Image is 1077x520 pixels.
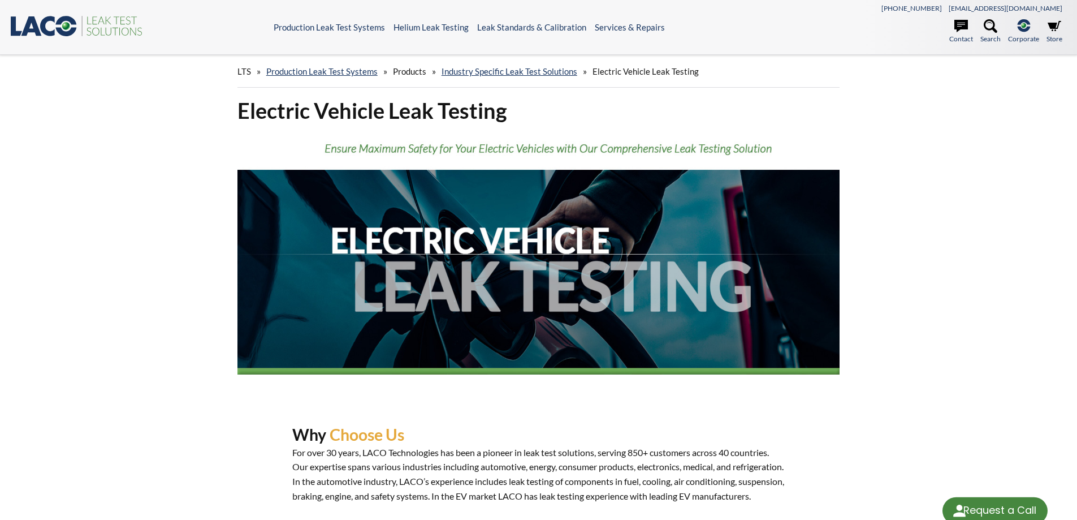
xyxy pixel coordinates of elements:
a: [PHONE_NUMBER] [881,4,942,12]
span: Products [393,66,426,76]
h2: Choose Us [330,425,404,444]
a: Contact [949,19,973,44]
a: Industry Specific Leak Test Solutions [442,66,577,76]
a: Production Leak Test Systems [274,22,385,32]
a: [EMAIL_ADDRESS][DOMAIN_NAME] [949,4,1062,12]
a: Services & Repairs [595,22,665,32]
img: round button [950,502,968,520]
span: Corporate [1008,33,1039,44]
h1: Electric Vehicle Leak Testing [237,97,840,124]
span: Electric Vehicle Leak Testing [592,66,699,76]
span: LTS [237,66,251,76]
h2: Why [292,425,326,444]
p: For over 30 years, LACO Technologies has been a pioneer in leak test solutions, serving 850+ cust... [292,445,785,503]
a: Store [1046,19,1062,44]
a: Helium Leak Testing [393,22,469,32]
a: Production Leak Test Systems [266,66,378,76]
a: Leak Standards & Calibration [477,22,586,32]
a: Search [980,19,1001,44]
div: » » » » [237,55,840,88]
img: Electric Vehicle Leak Testing Banner [237,134,840,375]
